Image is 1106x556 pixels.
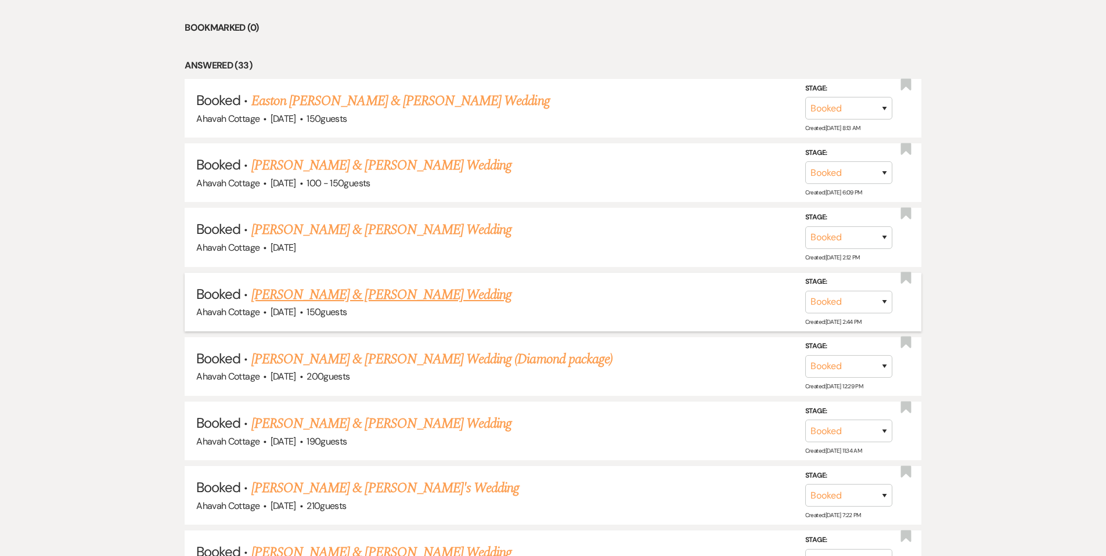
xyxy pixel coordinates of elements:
[805,211,892,224] label: Stage:
[805,340,892,353] label: Stage:
[196,177,260,189] span: Ahavah Cottage
[196,91,240,109] span: Booked
[805,511,861,519] span: Created: [DATE] 7:22 PM
[251,284,511,305] a: [PERSON_NAME] & [PERSON_NAME] Wedding
[307,177,370,189] span: 100 - 150 guests
[307,113,347,125] span: 150 guests
[251,413,511,434] a: [PERSON_NAME] & [PERSON_NAME] Wedding
[805,447,862,454] span: Created: [DATE] 11:34 AM
[196,113,260,125] span: Ahavah Cottage
[196,241,260,254] span: Ahavah Cottage
[196,156,240,174] span: Booked
[307,500,346,512] span: 210 guests
[196,285,240,303] span: Booked
[805,470,892,482] label: Stage:
[251,219,511,240] a: [PERSON_NAME] & [PERSON_NAME] Wedding
[271,500,296,512] span: [DATE]
[196,349,240,367] span: Booked
[251,155,511,176] a: [PERSON_NAME] & [PERSON_NAME] Wedding
[805,534,892,547] label: Stage:
[805,124,860,132] span: Created: [DATE] 8:13 AM
[271,435,296,447] span: [DATE]
[805,405,892,417] label: Stage:
[271,113,296,125] span: [DATE]
[805,318,862,326] span: Created: [DATE] 2:44 PM
[251,91,550,111] a: Easton [PERSON_NAME] & [PERSON_NAME] Wedding
[196,220,240,238] span: Booked
[185,20,921,35] li: Bookmarked (0)
[251,478,520,499] a: [PERSON_NAME] & [PERSON_NAME]'s Wedding
[271,177,296,189] span: [DATE]
[307,306,347,318] span: 150 guests
[805,82,892,95] label: Stage:
[271,241,296,254] span: [DATE]
[307,435,347,447] span: 190 guests
[805,382,863,390] span: Created: [DATE] 12:29 PM
[307,370,350,382] span: 200 guests
[805,276,892,288] label: Stage:
[196,414,240,432] span: Booked
[805,189,862,196] span: Created: [DATE] 6:09 PM
[805,147,892,160] label: Stage:
[271,370,296,382] span: [DATE]
[185,58,921,73] li: Answered (33)
[196,306,260,318] span: Ahavah Cottage
[196,435,260,447] span: Ahavah Cottage
[196,500,260,512] span: Ahavah Cottage
[805,254,860,261] span: Created: [DATE] 2:12 PM
[196,370,260,382] span: Ahavah Cottage
[196,478,240,496] span: Booked
[271,306,296,318] span: [DATE]
[251,349,613,370] a: [PERSON_NAME] & [PERSON_NAME] Wedding (Diamond package)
